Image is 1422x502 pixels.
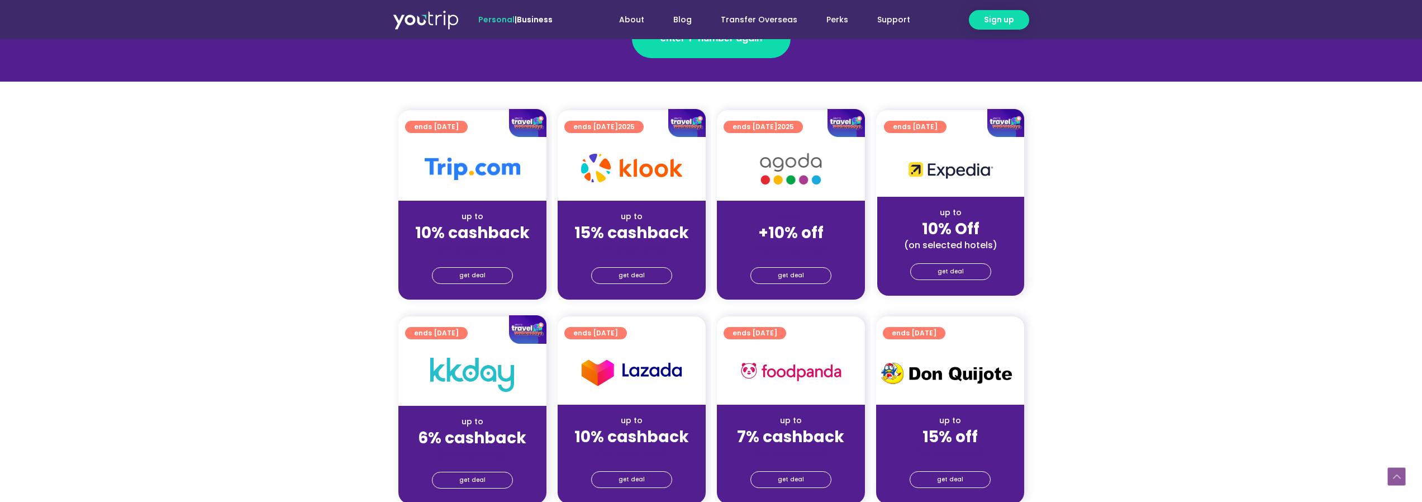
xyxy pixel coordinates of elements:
a: get deal [750,471,831,488]
strong: 10% Off [922,218,979,240]
span: ends [DATE] [573,327,618,339]
a: get deal [750,267,831,284]
a: ends [DATE] [724,327,786,339]
span: get deal [459,268,486,283]
div: up to [407,211,538,222]
div: up to [407,416,538,428]
div: up to [567,415,697,427]
a: ends [DATE] [883,327,945,339]
span: get deal [778,472,804,487]
a: Blog [659,10,706,30]
span: get deal [937,472,963,487]
div: (for stays only) [407,243,538,255]
div: (for stays only) [726,447,856,459]
span: get deal [459,472,486,488]
div: (for stays only) [407,448,538,460]
a: Support [863,10,925,30]
a: get deal [432,267,513,284]
a: Business [517,14,553,25]
a: Transfer Overseas [706,10,812,30]
strong: 15% cashback [574,222,689,244]
span: up to [781,211,801,222]
a: About [605,10,659,30]
span: get deal [619,472,645,487]
a: get deal [910,471,991,488]
div: (for stays only) [567,243,697,255]
strong: 7% cashback [737,426,844,448]
span: get deal [619,268,645,283]
div: up to [726,415,856,427]
div: up to [885,415,1015,427]
strong: 15% off [922,426,978,448]
span: ends [DATE] [892,327,936,339]
a: Sign up [969,10,1029,30]
div: (for stays only) [885,447,1015,459]
nav: Menu [583,10,925,30]
span: Personal [478,14,515,25]
span: Sign up [984,14,1014,26]
strong: +10% off [758,222,824,244]
span: ends [DATE] [733,327,777,339]
a: ends [DATE] [564,327,627,339]
strong: 6% cashback [418,427,526,449]
a: get deal [591,267,672,284]
span: get deal [938,264,964,280]
strong: 10% cashback [574,426,689,448]
strong: 10% cashback [415,222,530,244]
a: get deal [910,263,991,280]
div: (for stays only) [726,243,856,255]
div: up to [567,211,697,222]
a: Perks [812,10,863,30]
a: get deal [591,471,672,488]
div: (on selected hotels) [886,239,1015,251]
a: get deal [432,472,513,489]
div: up to [886,207,1015,219]
span: | [478,14,553,25]
div: (for stays only) [567,447,697,459]
span: get deal [778,268,804,283]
